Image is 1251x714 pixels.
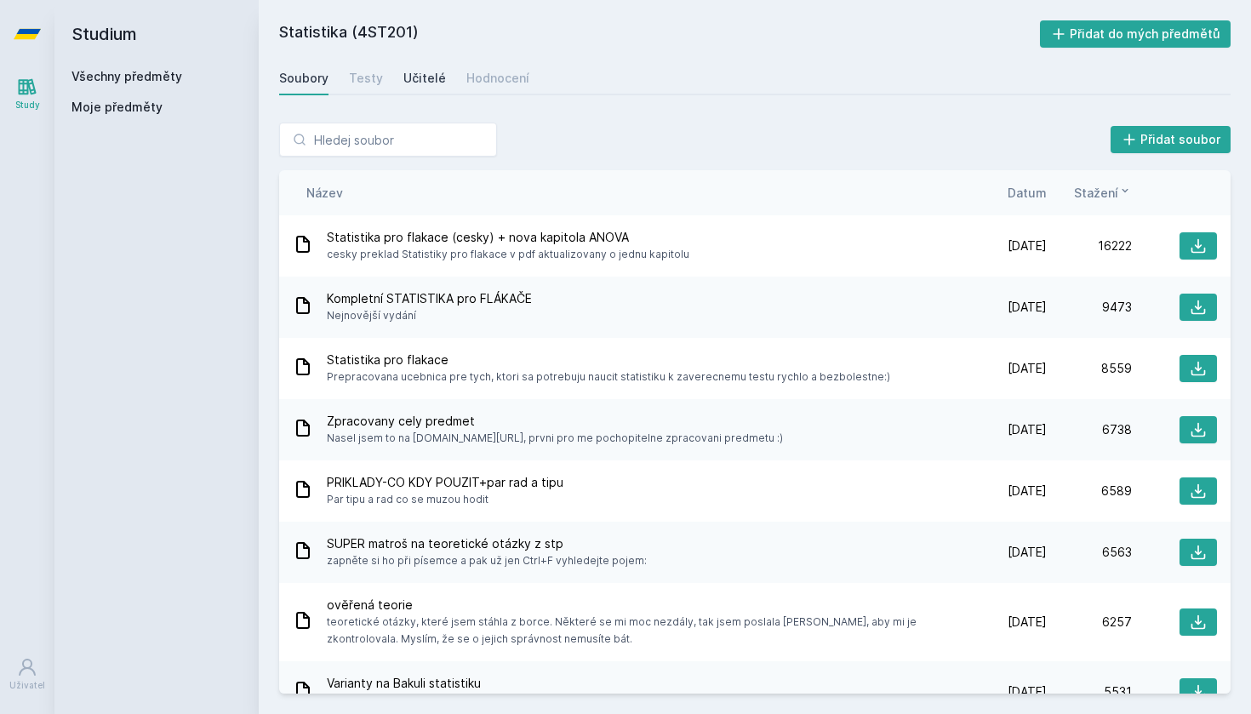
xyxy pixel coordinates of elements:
span: Stažení [1074,184,1118,202]
span: Prepracovana ucebnica pre tych, ktori sa potrebuju naucit statistiku k zaverecnemu testu rychlo a... [327,368,890,386]
div: 8559 [1047,360,1132,377]
span: PRIKLADY-CO KDY POUZIT+par rad a tipu [327,474,563,491]
div: Soubory [279,70,328,87]
span: Nasel jsem to na [DOMAIN_NAME][URL], prvni pro me pochopitelne zpracovani predmetu :) [327,430,783,447]
span: [DATE] [1008,483,1047,500]
button: Stažení [1074,184,1132,202]
span: Kompletní STATISTIKA pro FLÁKAČE [327,290,532,307]
div: Učitelé [403,70,446,87]
span: teoretické otázky, které jsem stáhla z borce. Některé se mi moc nezdály, tak jsem poslala [PERSON... [327,614,955,648]
div: Uživatel [9,679,45,692]
span: Statistika pro flakace [327,351,890,368]
div: 9473 [1047,299,1132,316]
span: Par tipu a rad co se muzou hodit [327,491,563,508]
span: ověřená teorie [327,597,955,614]
button: Přidat do mých předmětů [1040,20,1231,48]
span: [DATE] [1008,544,1047,561]
a: Soubory [279,61,328,95]
span: Moje předměty [71,99,163,116]
span: Zpracovany cely predmet [327,413,783,430]
div: 6738 [1047,421,1132,438]
a: Testy [349,61,383,95]
span: Všechno co potřebujete [327,692,481,709]
span: [DATE] [1008,421,1047,438]
span: Nejnovější vydání [327,307,532,324]
span: [DATE] [1008,614,1047,631]
span: cesky preklad Statistiky pro flakace v pdf aktualizovany o jednu kapitolu [327,246,689,263]
span: [DATE] [1008,237,1047,254]
div: Testy [349,70,383,87]
button: Přidat soubor [1111,126,1231,153]
button: Datum [1008,184,1047,202]
div: Hodnocení [466,70,529,87]
span: Varianty na Bakuli statistiku [327,675,481,692]
span: zapněte si ho při písemce a pak už jen Ctrl+F vyhledejte pojem: [327,552,647,569]
div: Study [15,99,40,111]
div: 5531 [1047,683,1132,700]
a: Hodnocení [466,61,529,95]
span: [DATE] [1008,360,1047,377]
span: [DATE] [1008,683,1047,700]
span: [DATE] [1008,299,1047,316]
a: Study [3,68,51,120]
div: 16222 [1047,237,1132,254]
a: Učitelé [403,61,446,95]
button: Název [306,184,343,202]
span: SUPER matroš na teoretické otázky z stp [327,535,647,552]
div: 6257 [1047,614,1132,631]
a: Uživatel [3,648,51,700]
a: Všechny předměty [71,69,182,83]
span: Statistika pro flakace (cesky) + nova kapitola ANOVA [327,229,689,246]
div: 6563 [1047,544,1132,561]
h2: Statistika (4ST201) [279,20,1040,48]
input: Hledej soubor [279,123,497,157]
div: 6589 [1047,483,1132,500]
